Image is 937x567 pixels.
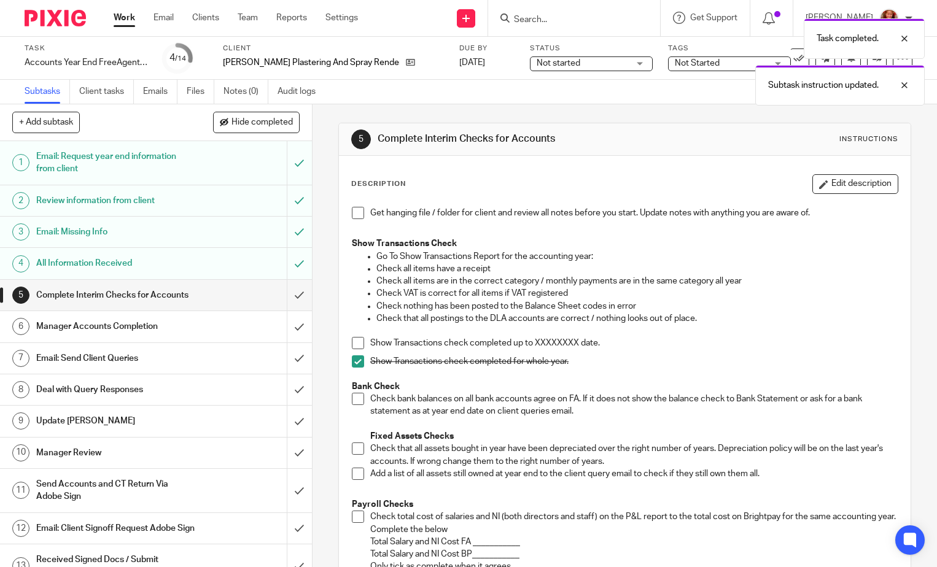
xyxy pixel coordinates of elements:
[370,548,898,560] p: Total Salary and NI Cost BP___________
[187,80,214,104] a: Files
[224,80,268,104] a: Notes (0)
[36,254,195,272] h1: All Information Received
[370,393,898,418] p: Check bank balances on all bank accounts agree on FA. If it does not show the balance check to Ba...
[143,80,177,104] a: Emails
[370,355,898,368] p: Show Transactions check completed for whole year.
[370,337,898,349] p: Show Transactions check completed up to XXXXXXXX date.
[25,44,147,53] label: Task
[36,286,195,304] h1: Complete Interim Checks for Accounts
[25,10,86,26] img: Pixie
[79,80,134,104] a: Client tasks
[192,12,219,24] a: Clients
[352,500,413,509] strong: Payroll Checks
[768,79,879,91] p: Subtask instruction updated.
[276,12,307,24] a: Reports
[223,44,444,53] label: Client
[223,56,400,69] p: [PERSON_NAME] Plastering And Spray Rendering Ltd
[12,223,29,241] div: 3
[351,129,371,149] div: 5
[351,179,406,189] p: Description
[114,12,135,24] a: Work
[12,318,29,335] div: 6
[12,112,80,133] button: + Add subtask
[25,80,70,104] a: Subtasks
[370,468,898,480] p: Add a list of all assets still owned at year end to the client query email to check if they still...
[12,412,29,430] div: 9
[36,223,195,241] h1: Email: Missing Info
[376,312,898,325] p: Check that all postings to the DLA accounts are correct / nothing looks out of place.
[36,349,195,368] h1: Email: Send Client Queries
[12,350,29,367] div: 7
[36,191,195,210] h1: Review information from client
[25,56,147,69] div: Accounts Year End FreeAgent - 2025
[378,133,651,145] h1: Complete Interim Checks for Accounts
[12,381,29,398] div: 8
[238,12,258,24] a: Team
[376,300,898,312] p: Check nothing has been posted to the Balance Sheet codes in error
[370,536,898,548] p: Total Salary and NI Cost FA ___________
[376,287,898,299] p: Check VAT is correct for all items if VAT registered
[169,51,186,65] div: 4
[376,275,898,287] p: Check all items are in the correct category / monthly payments are in the same category all year
[817,33,879,45] p: Task completed.
[154,12,174,24] a: Email
[36,412,195,430] h1: Update [PERSON_NAME]
[459,44,515,53] label: Due by
[370,207,898,219] p: Get hanging file / folder for client and review all notes before you start. Update notes with any...
[36,475,195,506] h1: Send Accounts and CT Return Via Adobe Sign
[12,444,29,461] div: 10
[12,287,29,304] div: 5
[370,432,454,441] strong: Fixed Assets Checks
[839,134,898,144] div: Instructions
[352,382,400,391] strong: Bank Check
[36,317,195,336] h1: Manager Accounts Completion
[370,442,898,468] p: Check that all assets bought in year have been depreciated over the right number of years. Deprec...
[376,250,898,263] p: Go To Show Transactions Report for the accounting year:
[278,80,325,104] a: Audit logs
[213,112,300,133] button: Hide completed
[36,519,195,538] h1: Email: Client Signoff Request Adobe Sign
[325,12,358,24] a: Settings
[352,239,457,248] strong: Show Transactions Check
[36,380,195,399] h1: Deal with Query Responses
[231,118,293,128] span: Hide completed
[12,482,29,499] div: 11
[12,520,29,537] div: 12
[12,255,29,272] div: 4
[812,174,898,194] button: Edit description
[36,147,195,179] h1: Email: Request year end information from client
[12,192,29,209] div: 2
[370,511,898,536] p: Check total cost of salaries and NI (both directors and staff) on the P&L report to the total cos...
[36,444,195,462] h1: Manager Review
[459,58,485,67] span: [DATE]
[12,154,29,171] div: 1
[175,55,186,62] small: /14
[879,9,899,28] img: sallycropped.JPG
[376,263,898,275] p: Check all items have a receipt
